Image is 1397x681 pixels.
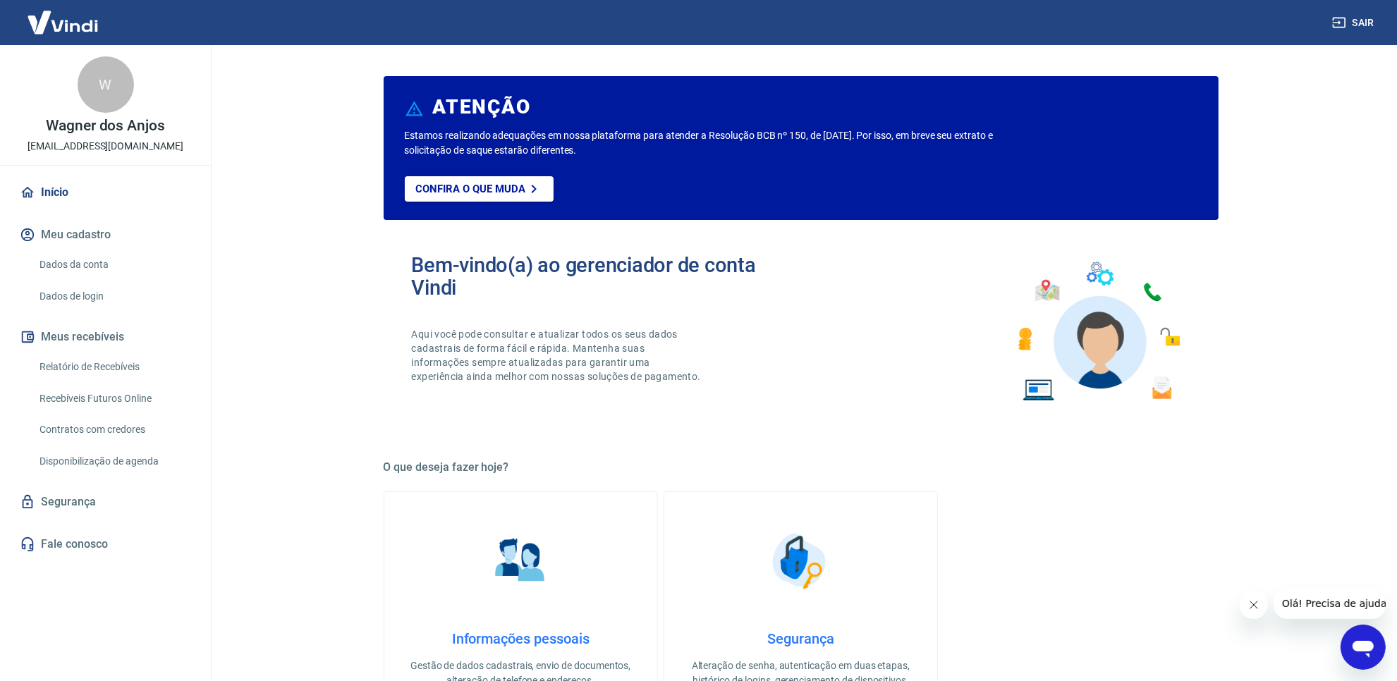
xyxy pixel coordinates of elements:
[1329,10,1380,36] button: Sair
[432,100,530,114] h6: ATENÇÃO
[687,630,915,647] h4: Segurança
[34,250,194,279] a: Dados da conta
[46,118,165,133] p: Wagner dos Anjos
[412,254,801,299] h2: Bem-vindo(a) ao gerenciador de conta Vindi
[8,10,118,21] span: Olá! Precisa de ajuda?
[34,447,194,476] a: Disponibilização de agenda
[17,177,194,208] a: Início
[28,139,183,154] p: [EMAIL_ADDRESS][DOMAIN_NAME]
[1274,588,1386,619] iframe: Mensagem da empresa
[17,486,194,517] a: Segurança
[17,529,194,560] a: Fale conosco
[1006,254,1190,410] img: Imagem de um avatar masculino com diversos icones exemplificando as funcionalidades do gerenciado...
[405,176,554,202] a: Confira o que muda
[416,183,525,195] p: Confira o que muda
[34,384,194,413] a: Recebíveis Futuros Online
[17,321,194,352] button: Meus recebíveis
[405,128,1039,158] p: Estamos realizando adequações em nossa plataforma para atender a Resolução BCB nº 150, de [DATE]....
[34,282,194,311] a: Dados de login
[412,327,704,384] p: Aqui você pode consultar e atualizar todos os seus dados cadastrais de forma fácil e rápida. Mant...
[407,630,635,647] h4: Informações pessoais
[765,526,836,596] img: Segurança
[78,56,134,113] div: W
[1240,591,1268,619] iframe: Fechar mensagem
[17,219,194,250] button: Meu cadastro
[17,1,109,44] img: Vindi
[1341,625,1386,670] iframe: Botão para abrir a janela de mensagens
[384,460,1219,474] h5: O que deseja fazer hoje?
[34,352,194,381] a: Relatório de Recebíveis
[34,415,194,444] a: Contratos com credores
[485,526,556,596] img: Informações pessoais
